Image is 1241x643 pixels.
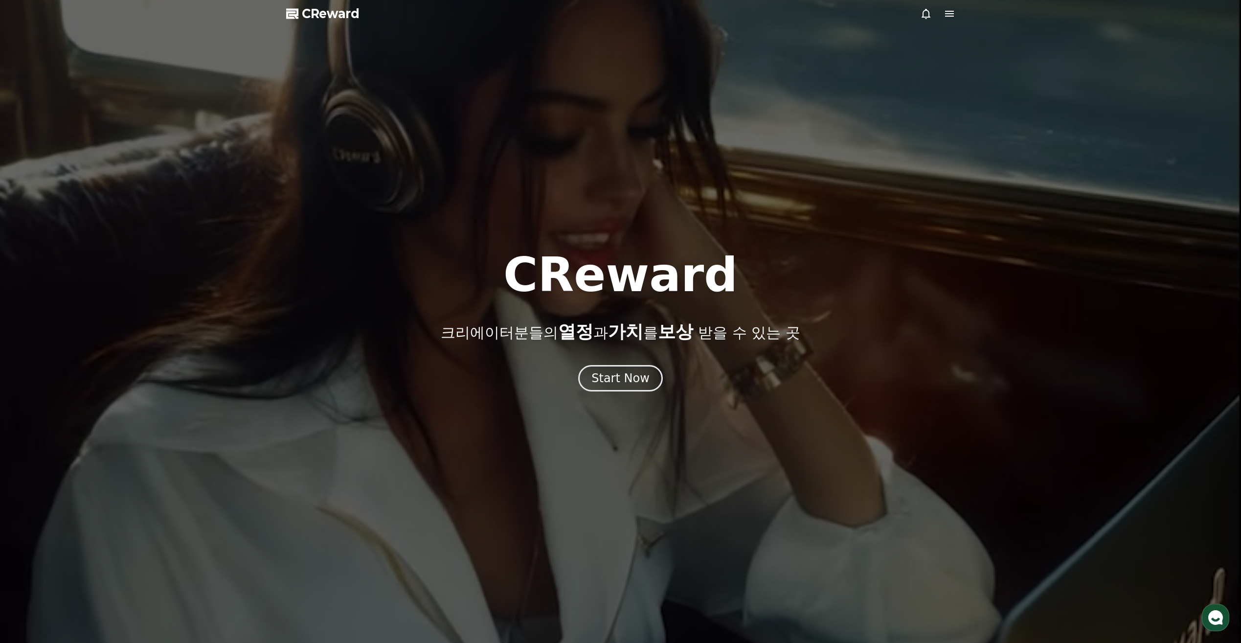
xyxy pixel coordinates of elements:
[658,321,693,342] span: 보상
[578,365,663,391] button: Start Now
[126,310,188,335] a: 설정
[90,325,101,333] span: 대화
[441,322,800,342] p: 크리에이터분들의 과 를 받을 수 있는 곳
[578,375,663,384] a: Start Now
[151,325,163,333] span: 설정
[302,6,360,22] span: CReward
[31,325,37,333] span: 홈
[608,321,643,342] span: 가치
[591,370,650,386] div: Start Now
[558,321,593,342] span: 열정
[65,310,126,335] a: 대화
[286,6,360,22] a: CReward
[3,310,65,335] a: 홈
[503,252,738,299] h1: CReward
